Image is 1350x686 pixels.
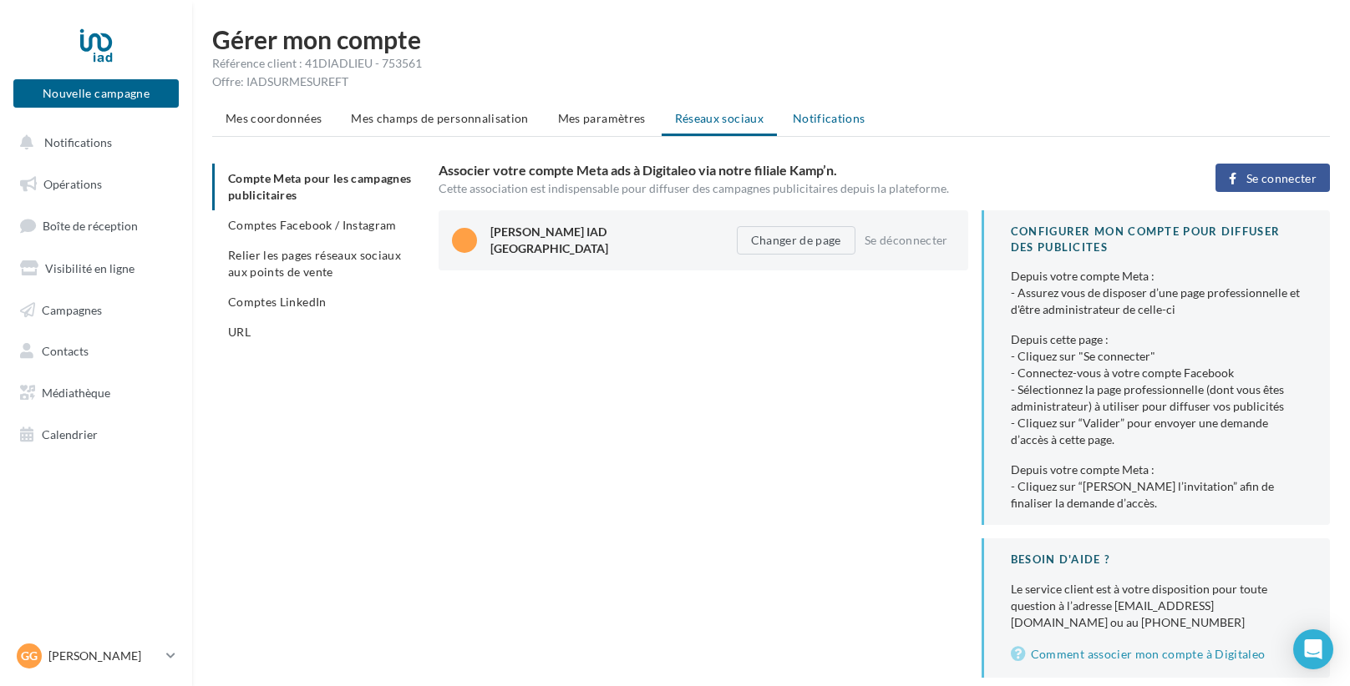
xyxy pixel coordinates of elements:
span: Médiathèque [42,386,110,400]
span: URL [228,325,251,339]
button: Notifications [10,125,175,160]
a: Campagnes [10,293,182,328]
span: Visibilité en ligne [45,261,134,275]
a: Contacts [10,334,182,369]
div: Cette association est indispensable pour diffuser des campagnes publicitaires depuis la plateforme. [439,180,1150,197]
div: Offre: IADSURMESUREFT [212,73,1330,90]
p: [PERSON_NAME] [48,648,160,664]
span: Campagnes [42,302,102,316]
a: Calendrier [10,417,182,452]
span: Notifications [793,111,865,125]
span: Comptes LinkedIn [228,295,327,309]
a: Comment associer mon compte à Digitaleo [1011,644,1303,664]
h1: Gérer mon compte [212,27,1330,52]
span: Mes coordonnées [226,111,322,125]
div: Depuis votre compte Meta : - Cliquez sur “[PERSON_NAME] l’invitation” afin de finaliser la demand... [1011,462,1303,512]
span: Mes champs de personnalisation [351,111,529,125]
a: Opérations [10,167,182,202]
button: Se déconnecter [858,230,955,250]
button: Se connecter [1216,164,1330,192]
div: BESOIN D'AIDE ? [1011,552,1303,567]
div: Open Intercom Messenger [1293,629,1333,669]
span: Mes paramètres [558,111,646,125]
div: [PERSON_NAME] IAD [GEOGRAPHIC_DATA] [490,224,700,257]
a: Boîte de réception [10,208,182,244]
h3: Associer votre compte Meta ads à Digitaleo via notre filiale Kamp’n. [439,164,1150,177]
div: Référence client : 41DIADLIEU - 753561 [212,55,1330,72]
span: Opérations [43,177,102,191]
button: Nouvelle campagne [13,79,179,108]
span: Boîte de réception [43,219,138,233]
span: Calendrier [42,427,98,441]
div: Depuis votre compte Meta : - Assurez vous de disposer d’une page professionnelle et d'être admini... [1011,268,1303,318]
button: Changer de page [737,226,855,255]
span: Se connecter [1246,172,1317,185]
div: Depuis cette page : - Cliquez sur "Se connecter" - Connectez-vous à votre compte Facebook - Sélec... [1011,331,1303,448]
span: Contacts [42,344,89,358]
div: CONFIGURER MON COMPTE POUR DIFFUSER DES PUBLICITES [1011,224,1303,255]
span: Gg [21,648,38,664]
div: Le service client est à votre disposition pour toute question à l’adresse [EMAIL_ADDRESS][DOMAIN_... [1011,581,1303,631]
a: Visibilité en ligne [10,251,182,286]
span: Notifications [44,135,112,149]
a: Gg [PERSON_NAME] [13,640,179,672]
a: Médiathèque [10,376,182,411]
span: Relier les pages réseaux sociaux aux points de vente [228,248,401,279]
span: Comptes Facebook / Instagram [228,218,397,232]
